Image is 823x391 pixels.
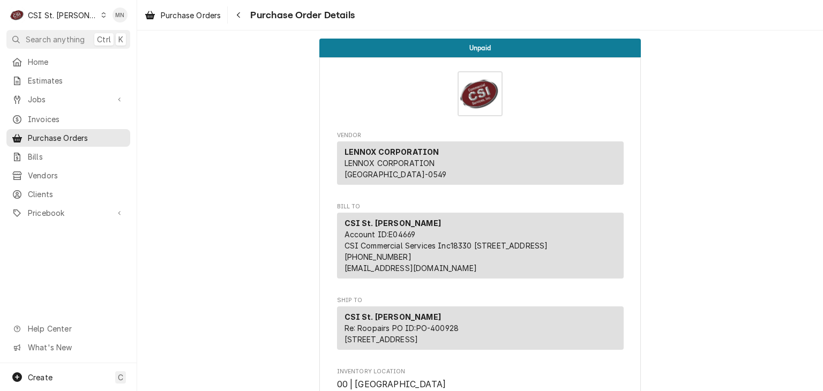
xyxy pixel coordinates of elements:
[469,44,491,51] span: Unpaid
[337,367,624,376] span: Inventory Location
[6,185,130,203] a: Clients
[97,34,111,45] span: Ctrl
[28,132,125,144] span: Purchase Orders
[28,189,125,200] span: Clients
[113,7,128,22] div: Melissa Nehls's Avatar
[6,167,130,184] a: Vendors
[247,8,355,22] span: Purchase Order Details
[6,320,130,337] a: Go to Help Center
[10,7,25,22] div: C
[319,39,641,57] div: Status
[118,34,123,45] span: K
[337,141,624,189] div: Vendor
[337,213,624,279] div: Bill To
[161,10,221,21] span: Purchase Orders
[6,129,130,147] a: Purchase Orders
[337,131,624,190] div: Purchase Order Vendor
[28,170,125,181] span: Vendors
[6,30,130,49] button: Search anythingCtrlK
[6,148,130,166] a: Bills
[118,372,123,383] span: C
[337,202,624,211] span: Bill To
[345,264,477,273] a: [EMAIL_ADDRESS][DOMAIN_NAME]
[337,213,624,283] div: Bill To
[6,110,130,128] a: Invoices
[337,367,624,390] div: Inventory Location
[337,306,624,350] div: Ship To
[6,204,130,222] a: Go to Pricebook
[6,339,130,356] a: Go to What's New
[28,94,109,105] span: Jobs
[6,91,130,108] a: Go to Jobs
[140,6,225,24] a: Purchase Orders
[345,147,439,156] strong: LENNOX CORPORATION
[345,241,548,250] span: CSI Commercial Services Inc18330 [STREET_ADDRESS]
[28,114,125,125] span: Invoices
[345,219,441,228] strong: CSI St. [PERSON_NAME]
[337,379,446,389] span: 00 | [GEOGRAPHIC_DATA]
[28,10,98,21] div: CSI St. [PERSON_NAME]
[345,312,441,321] strong: CSI St. [PERSON_NAME]
[337,131,624,140] span: Vendor
[345,159,447,179] span: LENNOX CORPORATION [GEOGRAPHIC_DATA]-0549
[28,323,124,334] span: Help Center
[345,252,411,261] a: [PHONE_NUMBER]
[458,71,503,116] img: Logo
[28,75,125,86] span: Estimates
[345,335,418,344] span: [STREET_ADDRESS]
[28,342,124,353] span: What's New
[10,7,25,22] div: CSI St. Louis's Avatar
[28,151,125,162] span: Bills
[337,296,624,355] div: Purchase Order Ship To
[230,6,247,24] button: Navigate back
[28,207,109,219] span: Pricebook
[337,202,624,283] div: Purchase Order Bill To
[337,378,624,391] span: Inventory Location
[26,34,85,45] span: Search anything
[6,72,130,89] a: Estimates
[6,53,130,71] a: Home
[28,56,125,67] span: Home
[337,141,624,185] div: Vendor
[113,7,128,22] div: MN
[337,296,624,305] span: Ship To
[337,306,624,354] div: Ship To
[345,230,416,239] span: Account ID: E04669
[28,373,53,382] span: Create
[345,324,459,333] span: Re: Roopairs PO ID: PO-400928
